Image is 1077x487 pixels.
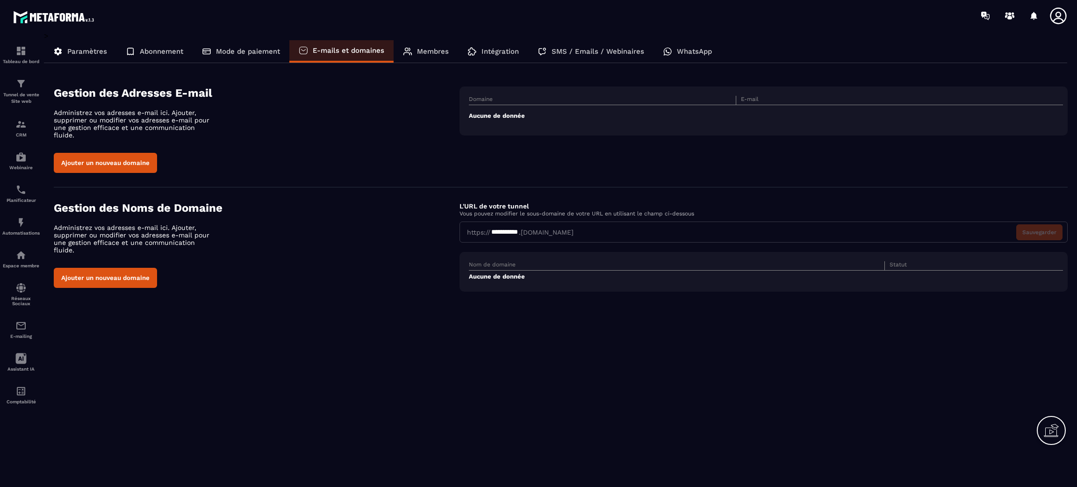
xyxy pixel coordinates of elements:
[2,210,40,243] a: automationsautomationsAutomatisations
[2,275,40,313] a: social-networksocial-networkRéseaux Sociaux
[2,112,40,144] a: formationformationCRM
[15,151,27,163] img: automations
[2,144,40,177] a: automationsautomationsWebinaire
[67,47,107,56] p: Paramètres
[2,399,40,404] p: Comptabilité
[15,184,27,195] img: scheduler
[2,71,40,112] a: formationformationTunnel de vente Site web
[2,313,40,346] a: emailemailE-mailing
[15,250,27,261] img: automations
[15,320,27,331] img: email
[2,379,40,411] a: accountantaccountantComptabilité
[216,47,280,56] p: Mode de paiement
[54,201,460,215] h4: Gestion des Noms de Domaine
[15,386,27,397] img: accountant
[2,92,40,105] p: Tunnel de vente Site web
[2,296,40,306] p: Réseaux Sociaux
[460,202,529,210] label: L'URL de votre tunnel
[15,217,27,228] img: automations
[54,109,217,139] p: Administrez vos adresses e-mail ici. Ajouter, supprimer ou modifier vos adresses e-mail pour une ...
[15,78,27,89] img: formation
[54,153,157,173] button: Ajouter un nouveau domaine
[469,105,1063,127] td: Aucune de donnée
[15,119,27,130] img: formation
[2,334,40,339] p: E-mailing
[417,47,449,56] p: Membres
[2,132,40,137] p: CRM
[54,268,157,288] button: Ajouter un nouveau domaine
[13,8,97,26] img: logo
[885,261,1034,271] th: Statut
[54,86,460,100] h4: Gestion des Adresses E-mail
[44,31,1068,306] div: >
[2,38,40,71] a: formationformationTableau de bord
[2,346,40,379] a: Assistant IA
[469,96,736,105] th: Domaine
[469,261,885,271] th: Nom de domaine
[552,47,644,56] p: SMS / Emails / Webinaires
[2,366,40,372] p: Assistant IA
[460,210,1068,217] p: Vous pouvez modifier le sous-domaine de votre URL en utilisant le champ ci-dessous
[15,282,27,294] img: social-network
[2,243,40,275] a: automationsautomationsEspace membre
[736,96,1004,105] th: E-mail
[313,46,384,55] p: E-mails et domaines
[2,59,40,64] p: Tableau de bord
[481,47,519,56] p: Intégration
[15,45,27,57] img: formation
[2,177,40,210] a: schedulerschedulerPlanificateur
[2,165,40,170] p: Webinaire
[2,230,40,236] p: Automatisations
[469,271,1063,283] td: Aucune de donnée
[54,224,217,254] p: Administrez vos adresses e-mail ici. Ajouter, supprimer ou modifier vos adresses e-mail pour une ...
[2,198,40,203] p: Planificateur
[140,47,183,56] p: Abonnement
[2,263,40,268] p: Espace membre
[677,47,712,56] p: WhatsApp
